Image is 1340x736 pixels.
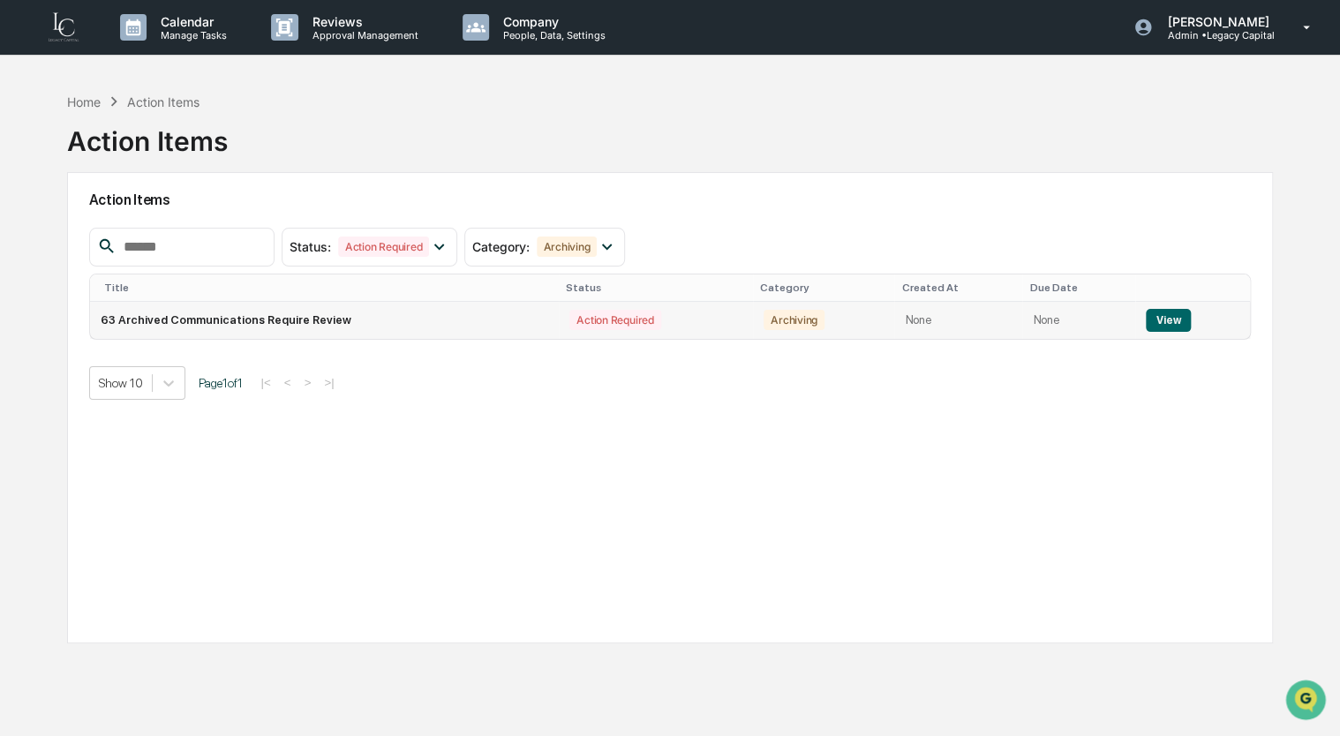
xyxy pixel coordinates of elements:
[147,29,236,41] p: Manage Tasks
[1022,302,1135,339] td: None
[319,375,339,390] button: >|
[300,140,321,161] button: Start new chat
[1284,678,1331,725] iframe: Open customer support
[1153,29,1277,41] p: Admin • Legacy Capital
[35,256,111,274] span: Data Lookup
[67,111,228,157] div: Action Items
[127,94,199,109] div: Action Items
[121,215,226,247] a: 🗄️Attestations
[176,299,214,312] span: Pylon
[569,310,660,330] div: Action Required
[298,14,427,29] p: Reviews
[489,29,614,41] p: People, Data, Settings
[11,215,121,247] a: 🖐️Preclearance
[18,135,49,167] img: 1746055101610-c473b297-6a78-478c-a979-82029cc54cd1
[18,37,321,65] p: How can we help?
[290,239,331,254] span: Status :
[90,302,560,339] td: 63 Archived Communications Require Review
[11,249,118,281] a: 🔎Data Lookup
[60,153,223,167] div: We're available if you need us!
[1146,313,1191,327] a: View
[104,282,553,294] div: Title
[901,282,1015,294] div: Created At
[89,192,1251,208] h2: Action Items
[18,224,32,238] div: 🖐️
[537,237,598,257] div: Archiving
[124,298,214,312] a: Powered byPylon
[1153,14,1277,29] p: [PERSON_NAME]
[67,94,101,109] div: Home
[764,310,824,330] div: Archiving
[566,282,746,294] div: Status
[128,224,142,238] div: 🗄️
[60,135,290,153] div: Start new chat
[199,376,243,390] span: Page 1 of 1
[1029,282,1128,294] div: Due Date
[472,239,530,254] span: Category :
[338,237,429,257] div: Action Required
[489,14,614,29] p: Company
[42,11,85,44] img: logo
[279,375,297,390] button: <
[1146,309,1191,332] button: View
[147,14,236,29] p: Calendar
[299,375,317,390] button: >
[894,302,1022,339] td: None
[298,29,427,41] p: Approval Management
[146,222,219,240] span: Attestations
[35,222,114,240] span: Preclearance
[760,282,887,294] div: Category
[18,258,32,272] div: 🔎
[256,375,276,390] button: |<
